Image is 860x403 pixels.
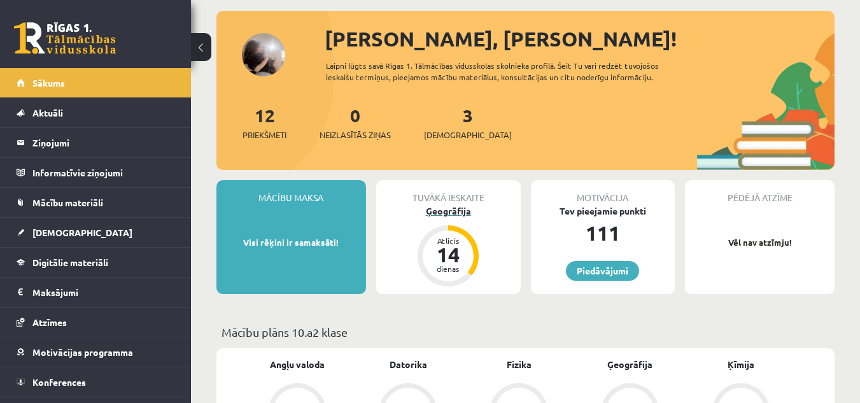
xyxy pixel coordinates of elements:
[32,128,175,157] legend: Ziņojumi
[531,204,675,218] div: Tev pieejamie punkti
[424,129,512,141] span: [DEMOGRAPHIC_DATA]
[531,218,675,248] div: 111
[424,104,512,141] a: 3[DEMOGRAPHIC_DATA]
[243,104,286,141] a: 12Priekšmeti
[376,180,521,204] div: Tuvākā ieskaite
[325,24,835,54] div: [PERSON_NAME], [PERSON_NAME]!
[691,236,828,249] p: Vēl nav atzīmju!
[17,248,175,277] a: Digitālie materiāli
[32,316,67,328] span: Atzīmes
[17,158,175,187] a: Informatīvie ziņojumi
[32,257,108,268] span: Digitālie materiāli
[32,158,175,187] legend: Informatīvie ziņojumi
[728,358,754,371] a: Ķīmija
[531,180,675,204] div: Motivācija
[685,180,835,204] div: Pēdējā atzīme
[270,358,325,371] a: Angļu valoda
[17,188,175,217] a: Mācību materiāli
[32,376,86,388] span: Konferences
[17,98,175,127] a: Aktuāli
[17,337,175,367] a: Motivācijas programma
[14,22,116,54] a: Rīgas 1. Tālmācības vidusskola
[216,180,366,204] div: Mācību maksa
[32,346,133,358] span: Motivācijas programma
[222,323,829,341] p: Mācību plāns 10.a2 klase
[17,367,175,397] a: Konferences
[320,104,391,141] a: 0Neizlasītās ziņas
[32,107,63,118] span: Aktuāli
[507,358,532,371] a: Fizika
[429,265,467,272] div: dienas
[390,358,427,371] a: Datorika
[607,358,652,371] a: Ģeogrāfija
[17,278,175,307] a: Maksājumi
[243,129,286,141] span: Priekšmeti
[223,236,360,249] p: Visi rēķini ir samaksāti!
[32,227,132,238] span: [DEMOGRAPHIC_DATA]
[32,77,65,88] span: Sākums
[429,237,467,244] div: Atlicis
[376,204,521,288] a: Ģeogrāfija Atlicis 14 dienas
[17,128,175,157] a: Ziņojumi
[17,68,175,97] a: Sākums
[376,204,521,218] div: Ģeogrāfija
[17,308,175,337] a: Atzīmes
[326,60,697,83] div: Laipni lūgts savā Rīgas 1. Tālmācības vidusskolas skolnieka profilā. Šeit Tu vari redzēt tuvojošo...
[320,129,391,141] span: Neizlasītās ziņas
[32,278,175,307] legend: Maksājumi
[17,218,175,247] a: [DEMOGRAPHIC_DATA]
[429,244,467,265] div: 14
[32,197,103,208] span: Mācību materiāli
[566,261,639,281] a: Piedāvājumi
